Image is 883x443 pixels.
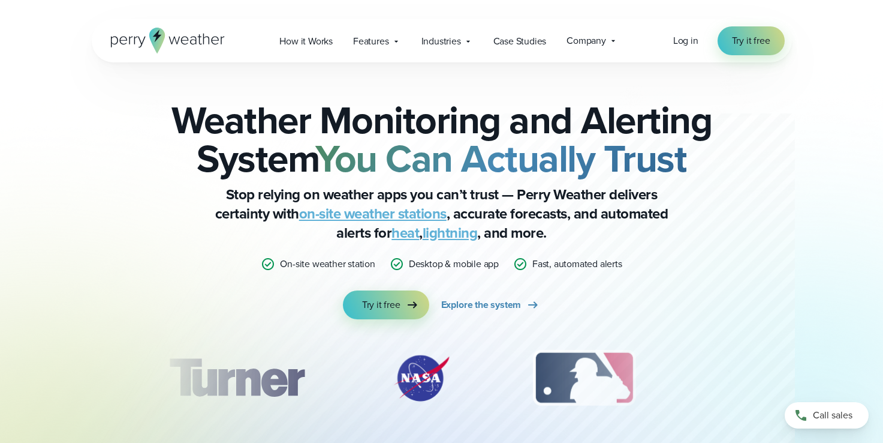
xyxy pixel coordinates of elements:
[483,29,557,53] a: Case Studies
[315,130,686,187] strong: You Can Actually Trust
[421,34,461,49] span: Industries
[152,101,732,178] h2: Weather Monitoring and Alerting System
[299,203,447,225] a: on-site weather stations
[705,348,801,408] img: PGA.svg
[152,348,732,414] div: slideshow
[732,34,770,48] span: Try it free
[785,402,869,429] a: Call sales
[705,348,801,408] div: 4 of 12
[521,348,647,408] img: MLB.svg
[151,348,321,408] div: 1 of 12
[813,408,852,423] span: Call sales
[441,291,541,319] a: Explore the system
[202,185,682,243] p: Stop relying on weather apps you can’t trust — Perry Weather delivers certainty with , accurate f...
[673,34,698,47] span: Log in
[353,34,388,49] span: Features
[718,26,785,55] a: Try it free
[566,34,606,48] span: Company
[343,291,429,319] a: Try it free
[379,348,463,408] div: 2 of 12
[673,34,698,48] a: Log in
[409,257,499,271] p: Desktop & mobile app
[279,34,333,49] span: How it Works
[423,222,478,244] a: lightning
[280,257,375,271] p: On-site weather station
[151,348,321,408] img: Turner-Construction_1.svg
[362,298,400,312] span: Try it free
[532,257,622,271] p: Fast, automated alerts
[391,222,419,244] a: heat
[521,348,647,408] div: 3 of 12
[269,29,343,53] a: How it Works
[441,298,522,312] span: Explore the system
[493,34,547,49] span: Case Studies
[379,348,463,408] img: NASA.svg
